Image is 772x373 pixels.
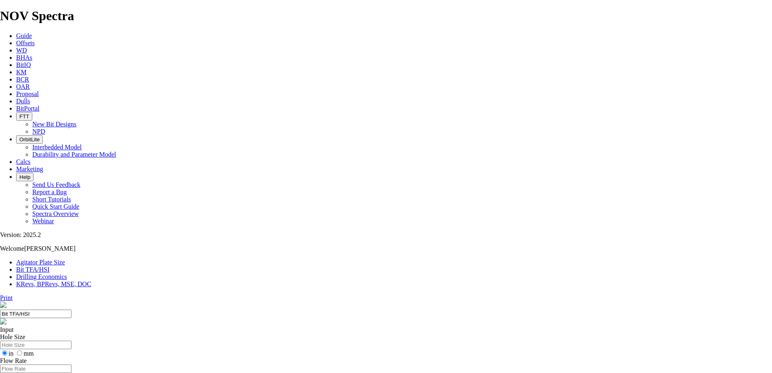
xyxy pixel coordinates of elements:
a: Offsets [16,40,35,46]
a: KM [16,69,27,75]
span: Help [19,174,30,180]
a: Bit TFA/HSI [16,266,50,273]
a: Guide [16,32,32,39]
a: Short Tutorials [32,196,71,203]
a: WD [16,47,27,54]
a: Agitator Plate Size [16,259,65,266]
span: FTT [19,113,29,119]
a: Webinar [32,218,54,224]
a: Interbedded Model [32,144,82,151]
a: BHAs [16,54,32,61]
a: Marketing [16,166,43,172]
a: Send Us Feedback [32,181,80,188]
span: OrbitLite [19,136,40,142]
a: Durability and Parameter Model [32,151,116,158]
input: in [2,350,7,356]
a: BitPortal [16,105,40,112]
a: New Bit Designs [32,121,76,128]
input: mm [17,350,22,356]
a: Quick Start Guide [32,203,79,210]
a: BCR [16,76,29,83]
a: Calcs [16,158,31,165]
span: [PERSON_NAME] [24,245,76,252]
a: KRevs, BPRevs, MSE, DOC [16,281,91,287]
a: Drilling Economics [16,273,67,280]
button: OrbitLite [16,135,43,144]
button: FTT [16,112,32,121]
a: Report a Bug [32,189,67,195]
a: Proposal [16,90,39,97]
button: Help [16,173,34,181]
label: mm [15,350,34,357]
a: NPD [32,128,45,135]
a: OAR [16,83,30,90]
a: BitIQ [16,61,31,68]
a: Spectra Overview [32,210,79,217]
a: Dulls [16,98,30,105]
